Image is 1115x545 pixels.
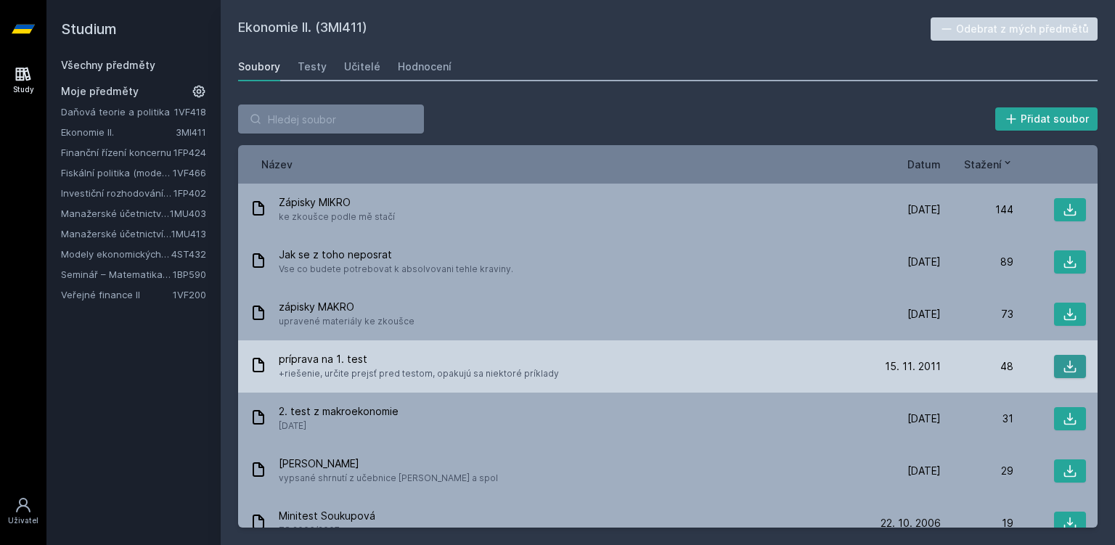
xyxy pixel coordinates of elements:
[173,269,206,280] a: 1BP590
[907,411,941,426] span: [DATE]
[261,157,293,172] button: Název
[170,208,206,219] a: 1MU403
[279,195,395,210] span: Zápisky MIKRO
[279,523,375,538] span: ZS 2006/2007
[344,60,380,74] div: Učitelé
[931,17,1098,41] button: Odebrat z mých předmětů
[279,419,399,433] span: [DATE]
[279,404,399,419] span: 2. test z makroekonomie
[61,145,173,160] a: Finanční řízení koncernu
[344,52,380,81] a: Učitelé
[398,52,452,81] a: Hodnocení
[61,186,173,200] a: Investiční rozhodování a dlouhodobé financování
[941,202,1013,217] div: 144
[279,300,414,314] span: zápisky MAKRO
[61,59,155,71] a: Všechny předměty
[61,165,173,180] a: Fiskální politika (moderní trendy a případové studie) (anglicky)
[173,289,206,300] a: 1VF200
[173,147,206,158] a: 1FP424
[907,202,941,217] span: [DATE]
[174,106,206,118] a: 1VF418
[964,157,1013,172] button: Stažení
[881,516,941,530] span: 22. 10. 2006
[907,464,941,478] span: [DATE]
[885,359,941,374] span: 15. 11. 2011
[61,206,170,221] a: Manažerské účetnictví II.
[173,167,206,179] a: 1VF466
[964,157,1002,172] span: Stažení
[61,247,171,261] a: Modely ekonomických a finančních časových řad
[238,52,280,81] a: Soubory
[3,58,44,102] a: Study
[298,60,327,74] div: Testy
[238,60,280,74] div: Soubory
[279,366,559,381] span: +riešenie, určite prejsť pred testom, opakujú sa niektoré príklady
[279,210,395,224] span: ke zkoušce podle mě stačí
[941,411,1013,426] div: 31
[238,105,424,134] input: Hledej soubor
[173,187,206,199] a: 1FP402
[279,352,559,366] span: príprava na 1. test
[171,248,206,260] a: 4ST432
[298,52,327,81] a: Testy
[176,126,206,138] a: 3MI411
[941,255,1013,269] div: 89
[941,464,1013,478] div: 29
[61,267,173,282] a: Seminář – Matematika pro finance
[279,456,498,471] span: [PERSON_NAME]
[279,509,375,523] span: Minitest Soukupová
[61,226,171,241] a: Manažerské účetnictví pro vedlejší specializaci
[279,247,513,262] span: Jak se z toho neposrat
[907,307,941,321] span: [DATE]
[941,516,1013,530] div: 19
[941,359,1013,374] div: 48
[61,84,139,99] span: Moje předměty
[61,105,174,119] a: Daňová teorie a politika
[907,157,941,172] button: Datum
[61,125,176,139] a: Ekonomie II.
[8,515,38,526] div: Uživatel
[279,262,513,276] span: Vse co budete potrebovat k absolvovani tehle kraviny.
[61,287,173,302] a: Veřejné finance II
[171,228,206,239] a: 1MU413
[995,107,1098,131] button: Přidat soubor
[941,307,1013,321] div: 73
[907,255,941,269] span: [DATE]
[279,314,414,329] span: upravené materiály ke zkoušce
[238,17,931,41] h2: Ekonomie II. (3MI411)
[398,60,452,74] div: Hodnocení
[279,471,498,485] span: vypsané shrnutí z učebnice [PERSON_NAME] a spol
[13,84,34,95] div: Study
[3,489,44,533] a: Uživatel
